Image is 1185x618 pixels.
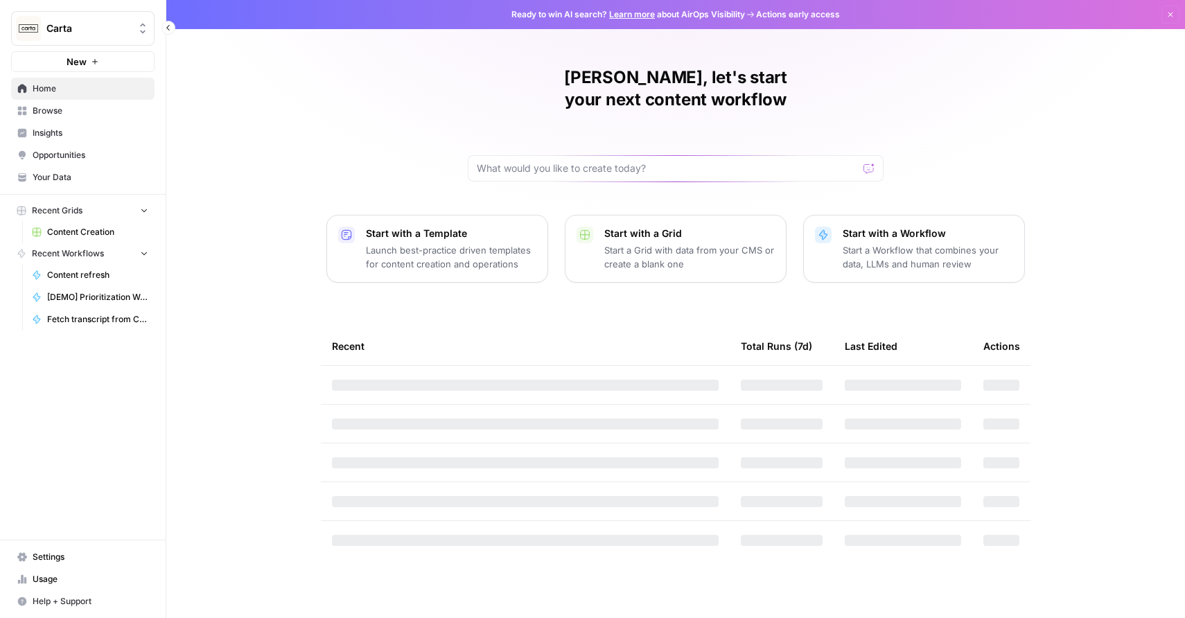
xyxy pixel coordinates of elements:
[477,161,858,175] input: What would you like to create today?
[565,215,787,283] button: Start with a GridStart a Grid with data from your CMS or create a blank one
[803,215,1025,283] button: Start with a WorkflowStart a Workflow that combines your data, LLMs and human review
[11,200,155,221] button: Recent Grids
[33,595,148,608] span: Help + Support
[26,308,155,330] a: Fetch transcript from Chorus
[33,149,148,161] span: Opportunities
[11,590,155,612] button: Help + Support
[47,313,148,326] span: Fetch transcript from Chorus
[33,171,148,184] span: Your Data
[32,247,104,260] span: Recent Workflows
[11,51,155,72] button: New
[843,243,1013,271] p: Start a Workflow that combines your data, LLMs and human review
[11,78,155,100] a: Home
[33,105,148,117] span: Browse
[604,227,775,240] p: Start with a Grid
[33,551,148,563] span: Settings
[26,264,155,286] a: Content refresh
[32,204,82,217] span: Recent Grids
[67,55,87,69] span: New
[511,8,745,21] span: Ready to win AI search? about AirOps Visibility
[845,327,897,365] div: Last Edited
[11,243,155,264] button: Recent Workflows
[11,166,155,188] a: Your Data
[47,269,148,281] span: Content refresh
[16,16,41,41] img: Carta Logo
[33,82,148,95] span: Home
[468,67,884,111] h1: [PERSON_NAME], let's start your next content workflow
[26,221,155,243] a: Content Creation
[11,568,155,590] a: Usage
[11,122,155,144] a: Insights
[604,243,775,271] p: Start a Grid with data from your CMS or create a blank one
[33,127,148,139] span: Insights
[366,243,536,271] p: Launch best-practice driven templates for content creation and operations
[47,226,148,238] span: Content Creation
[11,546,155,568] a: Settings
[983,327,1020,365] div: Actions
[741,327,812,365] div: Total Runs (7d)
[326,215,548,283] button: Start with a TemplateLaunch best-practice driven templates for content creation and operations
[366,227,536,240] p: Start with a Template
[26,286,155,308] a: [DEMO] Prioritization Workflow for creation
[11,144,155,166] a: Opportunities
[11,100,155,122] a: Browse
[843,227,1013,240] p: Start with a Workflow
[609,9,655,19] a: Learn more
[11,11,155,46] button: Workspace: Carta
[756,8,840,21] span: Actions early access
[33,573,148,585] span: Usage
[47,291,148,303] span: [DEMO] Prioritization Workflow for creation
[46,21,130,35] span: Carta
[332,327,719,365] div: Recent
